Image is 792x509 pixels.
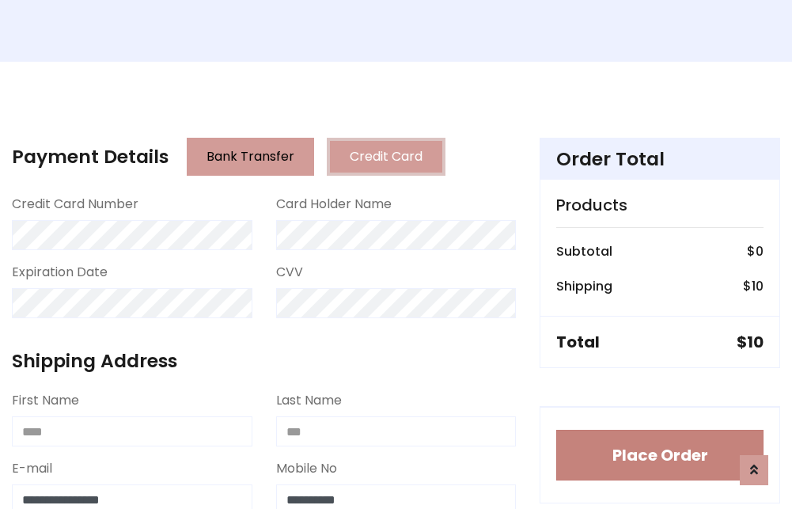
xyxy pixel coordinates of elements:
[556,148,764,170] h4: Order Total
[12,263,108,282] label: Expiration Date
[556,430,764,481] button: Place Order
[12,459,52,478] label: E-mail
[556,244,612,259] h6: Subtotal
[743,279,764,294] h6: $
[752,277,764,295] span: 10
[756,242,764,260] span: 0
[556,196,764,215] h5: Products
[556,279,612,294] h6: Shipping
[187,138,314,176] button: Bank Transfer
[276,391,342,410] label: Last Name
[12,350,516,372] h4: Shipping Address
[556,332,600,351] h5: Total
[12,146,169,168] h4: Payment Details
[327,138,445,176] button: Credit Card
[276,263,303,282] label: CVV
[12,195,138,214] label: Credit Card Number
[737,332,764,351] h5: $
[747,331,764,353] span: 10
[747,244,764,259] h6: $
[276,195,392,214] label: Card Holder Name
[276,459,337,478] label: Mobile No
[12,391,79,410] label: First Name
